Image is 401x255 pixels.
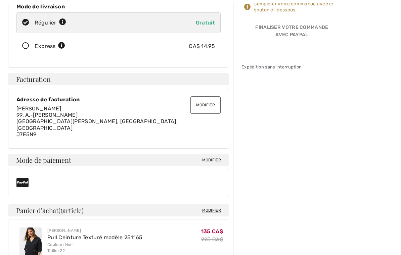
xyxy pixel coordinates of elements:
[47,228,143,234] div: [PERSON_NAME]
[47,242,143,254] div: Couleur: Noir Taille: 22
[35,43,65,51] div: Express
[201,237,223,243] s: 225 CA$
[35,19,66,27] div: Régulier
[60,206,63,214] span: 1
[16,112,178,138] span: 99, A.-[PERSON_NAME] [GEOGRAPHIC_DATA][PERSON_NAME], [GEOGRAPHIC_DATA], [GEOGRAPHIC_DATA] J7E5N9
[16,157,71,164] span: Mode de paiement
[16,97,221,103] div: Adresse de facturation
[58,206,84,215] span: ( article)
[196,20,215,26] span: Gratuit
[201,228,223,235] span: 135 CA$
[8,205,229,217] h4: Panier d'achat
[241,24,342,41] div: Finaliser votre commande avec PayPal
[202,207,221,214] span: Modifier
[190,97,221,114] button: Modifier
[189,43,215,51] div: CA$ 14.95
[16,76,51,83] span: Facturation
[241,64,342,70] div: Expédition sans interruption
[16,4,221,10] div: Mode de livraison
[241,41,342,56] iframe: PayPal-paypal
[254,1,342,13] div: Compléter votre commande avec le bouton ci-dessous.
[47,235,143,241] a: Pull Ceinture Texturé modèle 251165
[16,106,61,112] span: [PERSON_NAME]
[202,157,221,163] span: Modifier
